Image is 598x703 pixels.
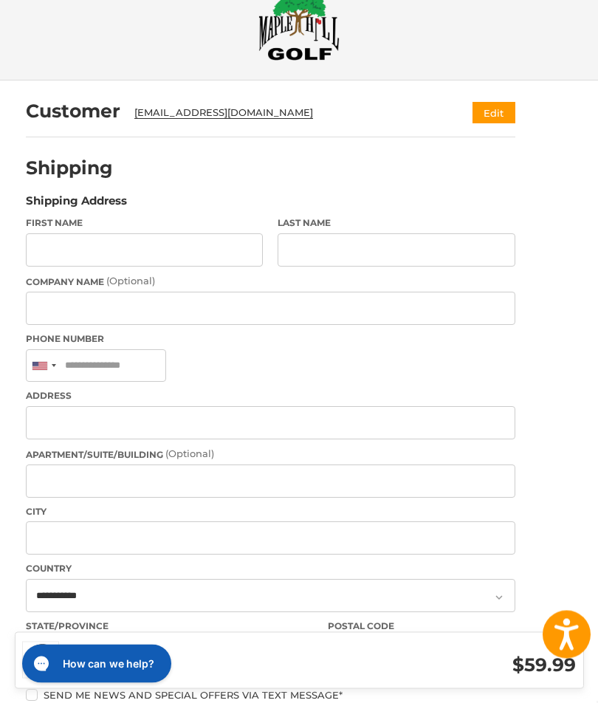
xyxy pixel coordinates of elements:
label: Apartment/Suite/Building [26,447,515,462]
label: Phone Number [26,333,515,346]
label: Address [26,390,515,403]
label: First Name [26,217,264,230]
iframe: Gorgias live chat messenger [15,639,176,688]
button: Edit [472,103,515,124]
div: United States: +1 [27,351,61,383]
small: (Optional) [106,275,155,287]
h3: 1 Item [74,650,325,667]
label: Postal Code [328,620,515,634]
label: Last Name [278,217,515,230]
h3: $59.99 [325,654,576,676]
h2: Shipping [26,157,113,180]
label: State/Province [26,620,314,634]
legend: Shipping Address [26,193,127,217]
label: Country [26,563,515,576]
small: (Optional) [165,448,214,460]
label: Send me news and special offers via text message* [26,690,515,702]
label: City [26,506,515,519]
h2: Customer [26,100,120,123]
label: Company Name [26,275,515,289]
